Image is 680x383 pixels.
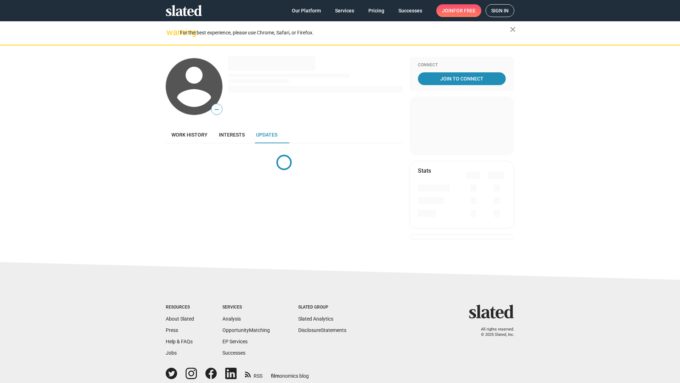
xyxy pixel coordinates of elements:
a: Joinfor free [436,4,481,17]
span: Work history [171,132,208,138]
a: OpportunityMatching [222,327,270,333]
a: About Slated [166,316,194,322]
a: Press [166,327,178,333]
mat-card-title: Stats [418,167,431,174]
a: Sign in [486,4,514,17]
a: EP Services [222,339,248,344]
a: Interests [213,126,250,143]
a: Pricing [363,4,390,17]
div: Services [222,305,270,310]
span: Join To Connect [419,72,504,85]
span: Services [335,4,354,17]
a: Jobs [166,350,177,356]
p: All rights reserved. © 2025 Slated, Inc. [474,327,514,337]
a: Successes [393,4,428,17]
span: — [211,105,222,114]
a: DisclosureStatements [298,327,346,333]
span: Sign in [491,5,509,17]
span: for free [453,4,476,17]
a: Join To Connect [418,72,506,85]
mat-icon: warning [166,28,175,37]
a: Successes [222,350,245,356]
span: Successes [398,4,422,17]
a: Slated Analytics [298,316,333,322]
a: RSS [245,368,262,379]
div: Resources [166,305,194,310]
mat-icon: close [509,25,517,34]
a: Services [329,4,360,17]
a: Updates [250,126,283,143]
div: For the best experience, please use Chrome, Safari, or Firefox. [180,28,510,38]
div: Connect [418,62,506,68]
a: filmonomics blog [271,367,309,379]
span: Interests [219,132,245,138]
a: Analysis [222,316,241,322]
span: Our Platform [292,4,321,17]
a: Our Platform [286,4,327,17]
a: Help & FAQs [166,339,193,344]
span: Join [442,4,476,17]
div: Slated Group [298,305,346,310]
span: Updates [256,132,277,138]
span: film [271,373,279,379]
span: Pricing [368,4,384,17]
a: Work history [166,126,213,143]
